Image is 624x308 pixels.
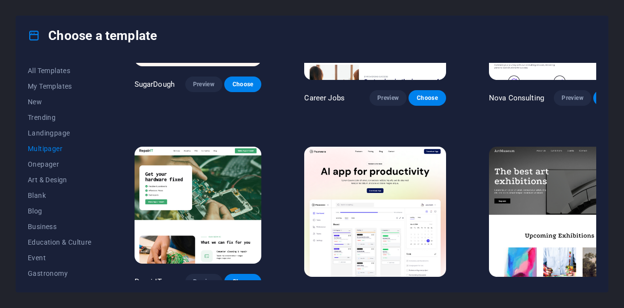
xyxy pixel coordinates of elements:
[28,250,92,266] button: Event
[28,223,92,231] span: Business
[135,79,175,89] p: SugarDough
[28,188,92,203] button: Blank
[28,254,92,262] span: Event
[489,93,544,103] p: Nova Consulting
[304,147,446,277] img: Peoneera
[193,80,214,88] span: Preview
[28,63,92,78] button: All Templates
[377,94,399,102] span: Preview
[232,80,253,88] span: Choose
[28,82,92,90] span: My Templates
[193,278,214,286] span: Preview
[304,93,345,103] p: Career Jobs
[28,192,92,199] span: Blank
[562,94,583,102] span: Preview
[224,274,261,289] button: Choose
[28,98,92,106] span: New
[28,203,92,219] button: Blog
[370,90,407,106] button: Preview
[28,28,157,43] h4: Choose a template
[28,172,92,188] button: Art & Design
[28,160,92,168] span: Onepager
[28,176,92,184] span: Art & Design
[409,90,446,106] button: Choose
[224,77,261,92] button: Choose
[28,125,92,141] button: Landingpage
[135,147,262,264] img: RepairIT
[28,94,92,110] button: New
[185,77,222,92] button: Preview
[416,94,438,102] span: Choose
[28,156,92,172] button: Onepager
[28,269,92,277] span: Gastronomy
[28,266,92,281] button: Gastronomy
[28,78,92,94] button: My Templates
[28,238,92,246] span: Education & Culture
[28,114,92,121] span: Trending
[28,219,92,234] button: Business
[28,67,92,75] span: All Templates
[28,141,92,156] button: Multipager
[28,234,92,250] button: Education & Culture
[554,90,591,106] button: Preview
[232,278,253,286] span: Choose
[28,207,92,215] span: Blog
[28,110,92,125] button: Trending
[28,145,92,153] span: Multipager
[185,274,222,289] button: Preview
[28,129,92,137] span: Landingpage
[135,277,162,287] p: RepairIT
